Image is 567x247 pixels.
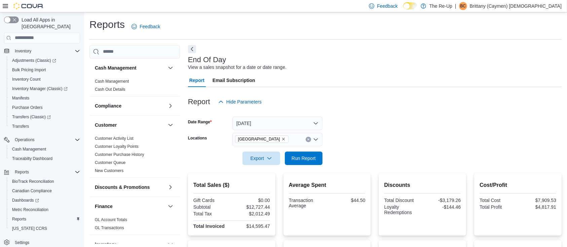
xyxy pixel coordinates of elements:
button: Compliance [166,102,175,110]
span: Purchase Orders [9,104,80,112]
button: [US_STATE] CCRS [7,224,83,233]
p: | [455,2,456,10]
div: Cash Management [89,77,180,96]
span: Dashboards [12,198,39,203]
strong: Total Invoiced [193,223,225,229]
h2: Average Spent [289,181,366,189]
button: Run Report [285,152,323,165]
span: Settings [12,238,80,246]
a: Bulk Pricing Import [9,66,49,74]
a: Settings [12,239,32,247]
span: Load All Apps in [GEOGRAPHIC_DATA] [19,16,80,30]
span: New Customers [95,168,123,173]
div: Brittany (Caymen) Christian [459,2,467,10]
a: Traceabilty Dashboard [9,155,55,163]
span: Cash Management [12,147,46,152]
span: Transfers [12,124,29,129]
h3: Report [188,98,210,106]
button: Cash Management [166,64,175,72]
a: Cash Management [95,79,129,84]
span: GL Account Totals [95,217,127,222]
span: GL Transactions [95,225,124,231]
span: Adjustments (Classic) [12,58,56,63]
span: Metrc Reconciliation [9,206,80,214]
div: Transaction Average [289,198,326,208]
span: BC [460,2,466,10]
h2: Cost/Profit [480,181,556,189]
a: Customer Purchase History [95,152,144,157]
button: Finance [166,202,175,210]
span: Reports [9,215,80,223]
span: Metrc Reconciliation [12,207,48,212]
h3: Finance [95,203,113,210]
button: Finance [95,203,165,210]
div: $7,909.53 [519,198,556,203]
span: Settings [15,240,29,245]
a: [US_STATE] CCRS [9,224,50,233]
span: [GEOGRAPHIC_DATA] [238,136,280,142]
button: Purchase Orders [7,103,83,112]
span: Inventory [15,48,31,54]
span: BioTrack Reconciliation [12,179,54,184]
button: Inventory Count [7,75,83,84]
h3: Compliance [95,102,121,109]
input: Dark Mode [403,2,417,9]
button: Customer [95,122,165,128]
button: Traceabilty Dashboard [7,154,83,163]
button: Hide Parameters [216,95,264,109]
a: Feedback [129,20,163,33]
span: Inventory Manager (Classic) [12,86,68,91]
img: Cova [13,3,44,9]
span: Canadian Compliance [12,188,52,194]
a: GL Transactions [95,225,124,230]
span: Hide Parameters [226,98,262,105]
button: Transfers [7,122,83,131]
span: Bulk Pricing Import [9,66,80,74]
div: $0.00 [233,198,270,203]
h2: Total Sales ($) [193,181,270,189]
label: Locations [188,135,207,141]
span: Purchase Orders [12,105,43,110]
span: Adjustments (Classic) [9,56,80,65]
button: Manifests [7,93,83,103]
a: Dashboards [7,196,83,205]
div: Customer [89,134,180,177]
button: BioTrack Reconciliation [7,177,83,186]
span: Manifests [9,94,80,102]
span: Cash Out Details [95,87,125,92]
span: Inventory Count [9,75,80,83]
h3: Cash Management [95,65,137,71]
button: Operations [1,135,83,145]
button: Settings [1,237,83,247]
a: Customer Queue [95,160,125,165]
a: Dashboards [9,196,42,204]
button: Canadian Compliance [7,186,83,196]
a: Inventory Manager (Classic) [7,84,83,93]
span: Transfers (Classic) [12,114,51,120]
span: Transfers (Classic) [9,113,80,121]
div: $4,817.91 [519,204,556,210]
span: Reports [15,169,29,175]
div: $2,012.49 [233,211,270,216]
div: Total Profit [480,204,517,210]
a: Customer Activity List [95,136,134,141]
span: Cash Management [9,145,80,153]
span: Manifests [12,95,29,101]
div: Loyalty Redemptions [384,204,421,215]
a: BioTrack Reconciliation [9,177,57,186]
span: Customer Queue [95,160,125,165]
label: Date Range [188,119,212,125]
a: GL Account Totals [95,217,127,222]
span: Reports [12,168,80,176]
h1: Reports [89,18,125,31]
span: Dashboards [9,196,80,204]
div: Gift Cards [193,198,230,203]
button: Compliance [95,102,165,109]
button: Cash Management [95,65,165,71]
div: Total Discount [384,198,421,203]
h3: Discounts & Promotions [95,184,150,191]
button: Metrc Reconciliation [7,205,83,214]
div: $12,727.44 [233,204,270,210]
